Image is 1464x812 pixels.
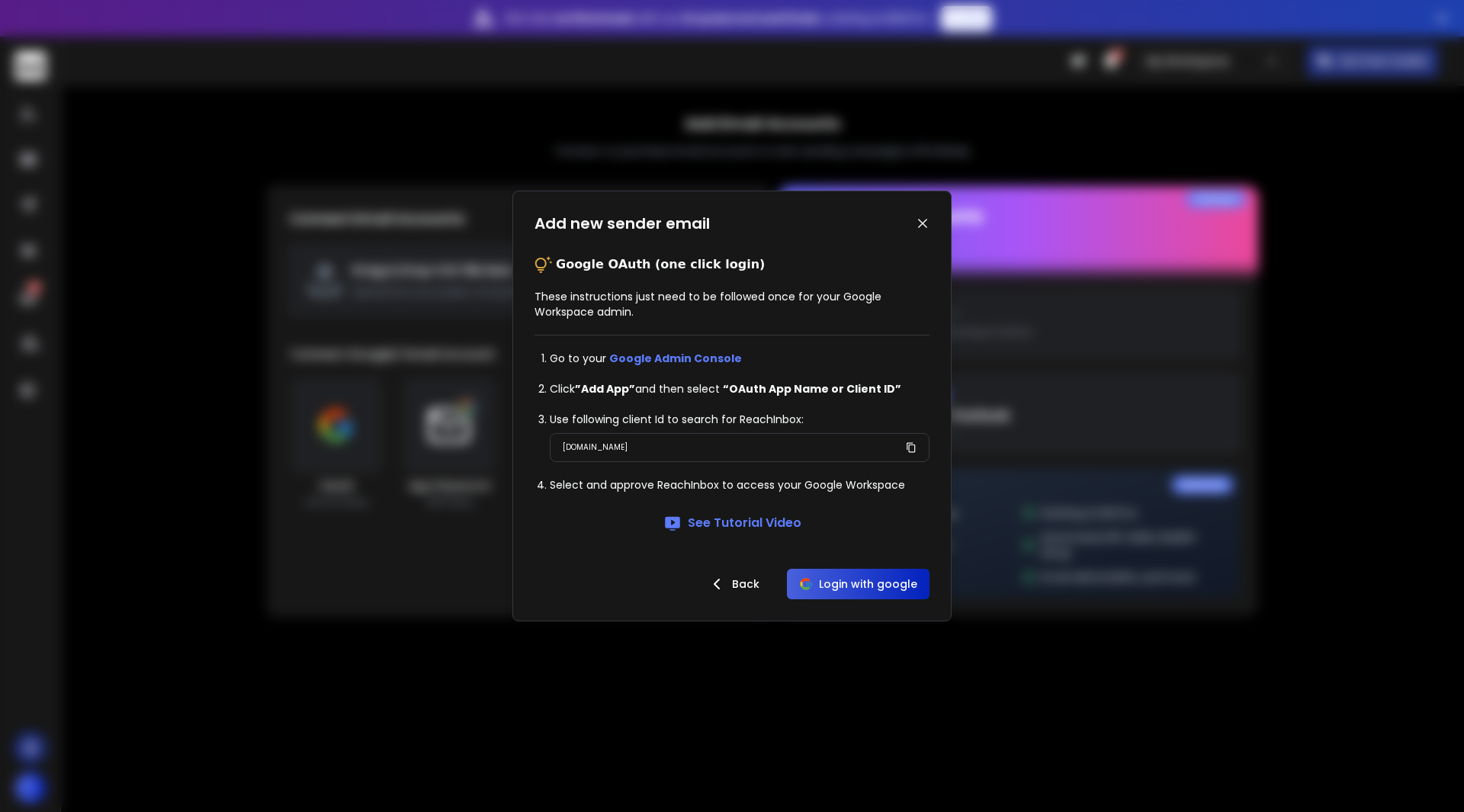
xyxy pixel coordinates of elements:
p: [DOMAIN_NAME] [563,440,628,455]
p: These instructions just need to be followed once for your Google Workspace admin. [535,289,929,319]
a: Google Admin Console [609,351,742,366]
img: tips [535,255,553,274]
button: Login with google [787,569,929,599]
h1: Add new sender email [535,213,710,234]
li: Click and then select [550,381,929,396]
li: Select and approve ReachInbox to access your Google Workspace [550,477,929,493]
li: Use following client Id to search for ReachInbox: [550,412,929,427]
strong: ”Add App” [575,381,635,396]
strong: “OAuth App Name or Client ID” [723,381,901,396]
a: See Tutorial Video [663,514,801,532]
li: Go to your [550,351,929,366]
p: Google OAuth (one click login) [556,255,765,274]
button: Back [695,569,772,599]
